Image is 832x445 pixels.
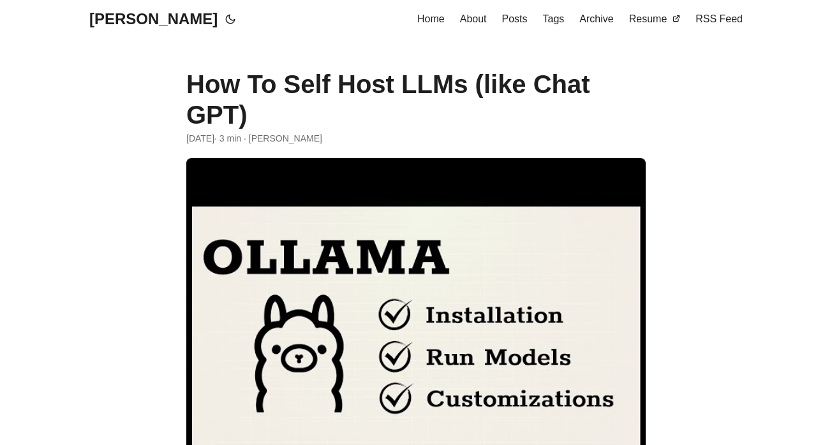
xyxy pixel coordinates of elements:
[543,13,565,24] span: Tags
[186,131,214,145] span: 2024-04-17 23:24:00 -0400 -0400
[417,13,445,24] span: Home
[629,13,667,24] span: Resume
[186,69,646,130] h1: How To Self Host LLMs (like Chat GPT)
[460,13,487,24] span: About
[502,13,528,24] span: Posts
[579,13,613,24] span: Archive
[186,131,646,145] div: · 3 min · [PERSON_NAME]
[695,13,743,24] span: RSS Feed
